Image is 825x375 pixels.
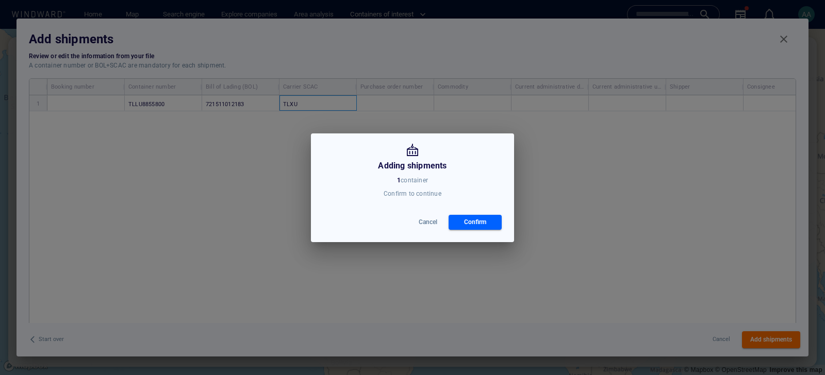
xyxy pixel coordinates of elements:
div: Confirm to continue [382,187,443,200]
div: Adding shipments [378,159,447,173]
div: Confirm [462,215,488,230]
iframe: Chat [781,329,817,367]
button: Confirm [449,215,502,230]
div: container [382,174,443,187]
button: Cancel [411,215,444,230]
span: Cancel [419,217,437,228]
span: 1 [397,177,401,184]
